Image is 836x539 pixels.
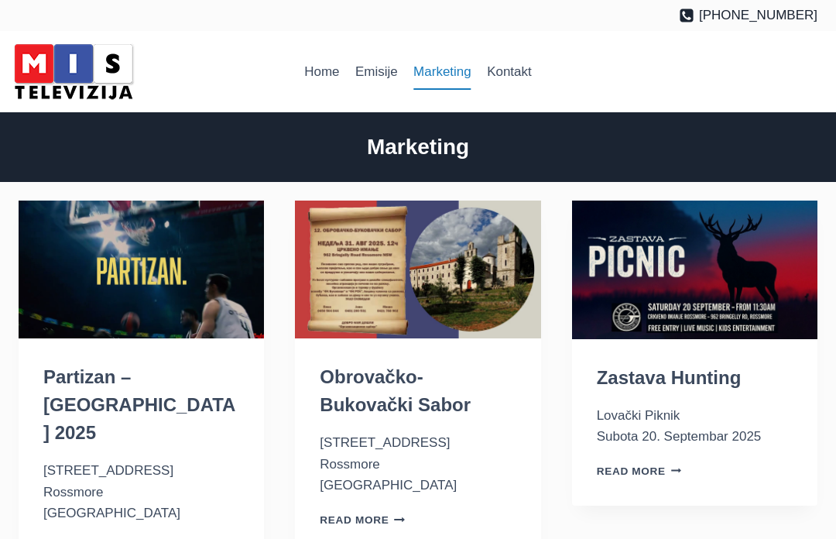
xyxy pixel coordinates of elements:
[320,514,405,526] a: Read More
[406,53,479,91] a: Marketing
[597,465,682,477] a: Read More
[19,201,264,338] img: Partizan – Australia 2025
[572,201,817,339] img: Zastava Hunting
[597,367,742,388] a: Zastava Hunting
[295,201,540,338] img: Obrovačko-Bukovački Sabor
[597,405,793,447] p: Lovački Piknik Subota 20. Septembar 2025
[296,53,348,91] a: Home
[43,460,239,524] p: [STREET_ADDRESS] Rossmore [GEOGRAPHIC_DATA]
[320,432,516,496] p: [STREET_ADDRESS] Rossmore [GEOGRAPHIC_DATA]
[19,131,817,163] h2: Marketing
[699,5,817,26] span: [PHONE_NUMBER]
[679,5,817,26] a: [PHONE_NUMBER]
[479,53,540,91] a: Kontakt
[348,53,406,91] a: Emisije
[320,366,471,415] a: Obrovačko-Bukovački Sabor
[43,366,235,443] a: Partizan – [GEOGRAPHIC_DATA] 2025
[8,39,139,105] img: MIS Television
[296,53,540,91] nav: Primary Navigation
